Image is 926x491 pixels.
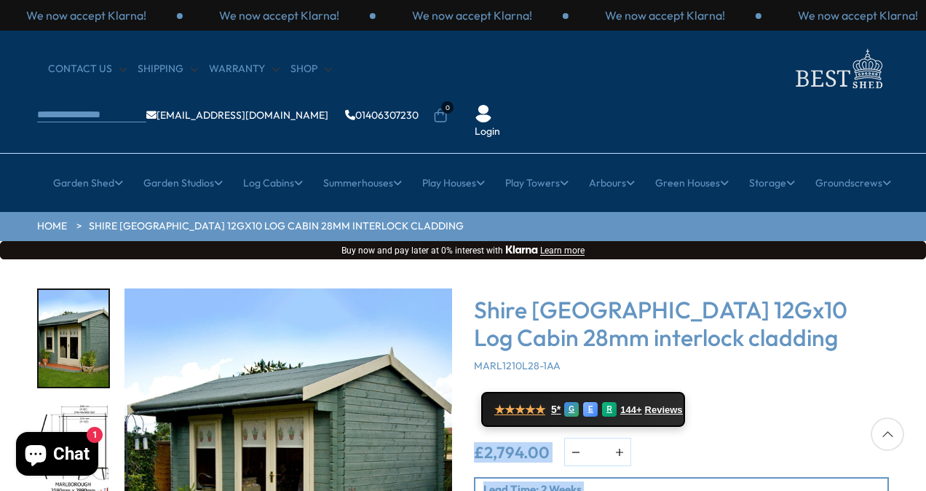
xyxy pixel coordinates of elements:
div: R [602,402,617,417]
inbox-online-store-chat: Shopify online store chat [12,432,103,479]
p: We now accept Klarna! [412,7,532,23]
div: 1 / 16 [37,288,110,388]
a: 0 [433,109,448,123]
a: CONTACT US [48,62,127,76]
a: Shop [290,62,332,76]
a: Log Cabins [243,165,303,201]
a: Garden Studios [143,165,223,201]
div: 2 / 3 [569,7,761,23]
a: Warranty [209,62,280,76]
a: Summerhouses [323,165,402,201]
a: Play Towers [505,165,569,201]
a: Green Houses [655,165,729,201]
a: ★★★★★ 5* G E R 144+ Reviews [481,392,685,427]
span: 144+ [620,404,641,416]
div: 3 / 3 [183,7,376,23]
img: User Icon [475,105,492,122]
a: Garden Shed [53,165,123,201]
img: Marlborough_7_3123f303-0f06-4683-a69a-de8e16965eae_200x200.jpg [39,290,108,387]
div: 1 / 3 [376,7,569,23]
p: We now accept Klarna! [605,7,725,23]
a: Storage [749,165,795,201]
p: We now accept Klarna! [26,7,146,23]
span: 0 [441,101,454,114]
h3: Shire [GEOGRAPHIC_DATA] 12Gx10 Log Cabin 28mm interlock cladding [474,296,889,352]
a: Shipping [138,62,198,76]
a: Shire [GEOGRAPHIC_DATA] 12Gx10 Log Cabin 28mm interlock cladding [89,219,464,234]
p: We now accept Klarna! [219,7,339,23]
a: [EMAIL_ADDRESS][DOMAIN_NAME] [146,110,328,120]
div: G [564,402,579,417]
ins: £2,794.00 [474,444,550,460]
div: E [583,402,598,417]
img: logo [787,45,889,93]
a: Login [475,125,500,139]
a: Groundscrews [815,165,891,201]
a: 01406307230 [345,110,419,120]
span: ★★★★★ [494,403,545,417]
a: Arbours [589,165,635,201]
span: MARL1210L28-1AA [474,359,561,372]
span: Reviews [645,404,683,416]
a: HOME [37,219,67,234]
p: We now accept Klarna! [798,7,918,23]
a: Play Houses [422,165,485,201]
